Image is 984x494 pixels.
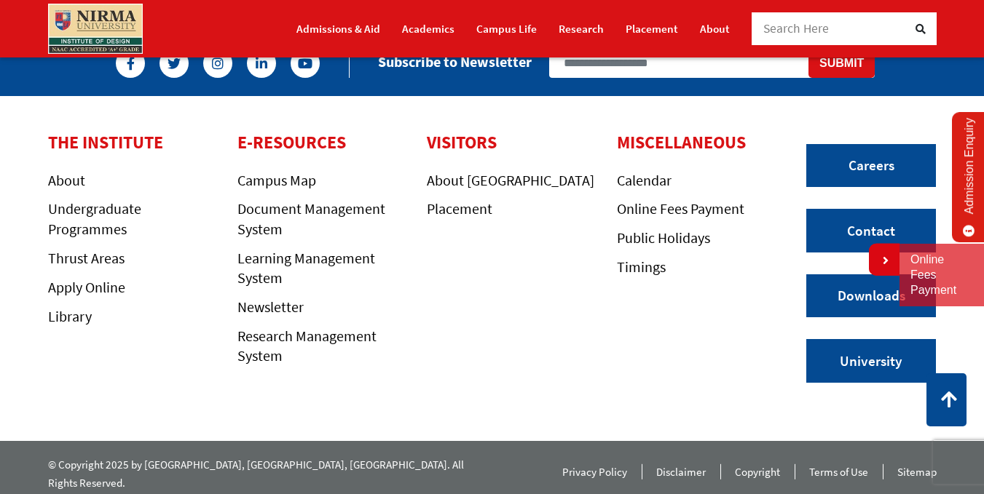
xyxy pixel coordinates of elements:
a: Apply Online [48,278,125,296]
a: Research Management System [237,327,377,364]
a: Disclaimer [656,465,706,485]
a: Admissions & Aid [296,16,380,41]
a: Thrust Areas [48,249,125,267]
button: Submit [808,49,875,78]
a: Placement [427,199,492,218]
a: Online Fees Payment [910,252,973,298]
a: Calendar [617,171,672,189]
img: main_logo [48,4,143,54]
a: About [GEOGRAPHIC_DATA] [427,171,594,189]
a: Academics [402,16,454,41]
a: Timings [617,258,666,276]
a: Learning Management System [237,249,375,287]
a: Campus Life [476,16,537,41]
a: Placement [626,16,678,41]
a: Copyright [735,465,780,485]
a: Campus Map [237,171,316,189]
a: Contact [806,209,936,252]
a: About [48,171,85,189]
a: Sitemap [897,465,937,485]
a: Terms of Use [809,465,868,485]
a: Public Holidays [617,228,710,247]
a: Research [559,16,604,41]
a: Online Fees Payment [617,199,744,218]
a: Undergraduate Programmes [48,199,141,237]
a: About [700,16,730,41]
a: Downloads [806,274,936,318]
p: © Copyright 2025 by [GEOGRAPHIC_DATA], [GEOGRAPHIC_DATA], [GEOGRAPHIC_DATA]. All Rights Reserved. [48,455,481,493]
span: Search Here [763,20,830,36]
a: Newsletter [237,298,304,316]
a: Document Management System [237,199,385,237]
a: Careers [806,144,936,188]
a: Privacy Policy [562,465,627,485]
a: Library [48,307,92,325]
a: University [806,339,936,383]
h2: Subscribe to Newsletter [378,53,532,71]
